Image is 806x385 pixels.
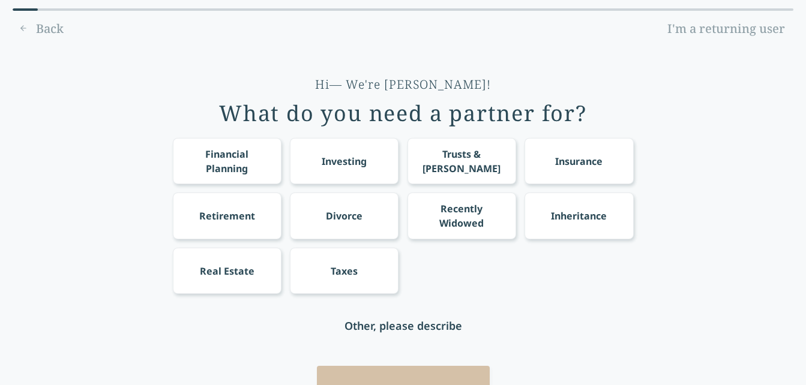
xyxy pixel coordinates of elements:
div: Investing [322,154,367,169]
a: I'm a returning user [659,19,793,38]
div: Financial Planning [184,147,270,176]
div: 0% complete [13,8,38,11]
div: Insurance [555,154,603,169]
div: Hi— We're [PERSON_NAME]! [315,76,491,93]
div: Other, please describe [344,317,462,334]
div: Inheritance [551,209,607,223]
div: Taxes [331,264,358,278]
div: Recently Widowed [418,201,505,230]
div: Real Estate [200,264,254,278]
div: What do you need a partner for? [219,101,587,125]
div: Trusts & [PERSON_NAME] [418,147,505,176]
div: Divorce [326,209,362,223]
div: Retirement [199,209,255,223]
